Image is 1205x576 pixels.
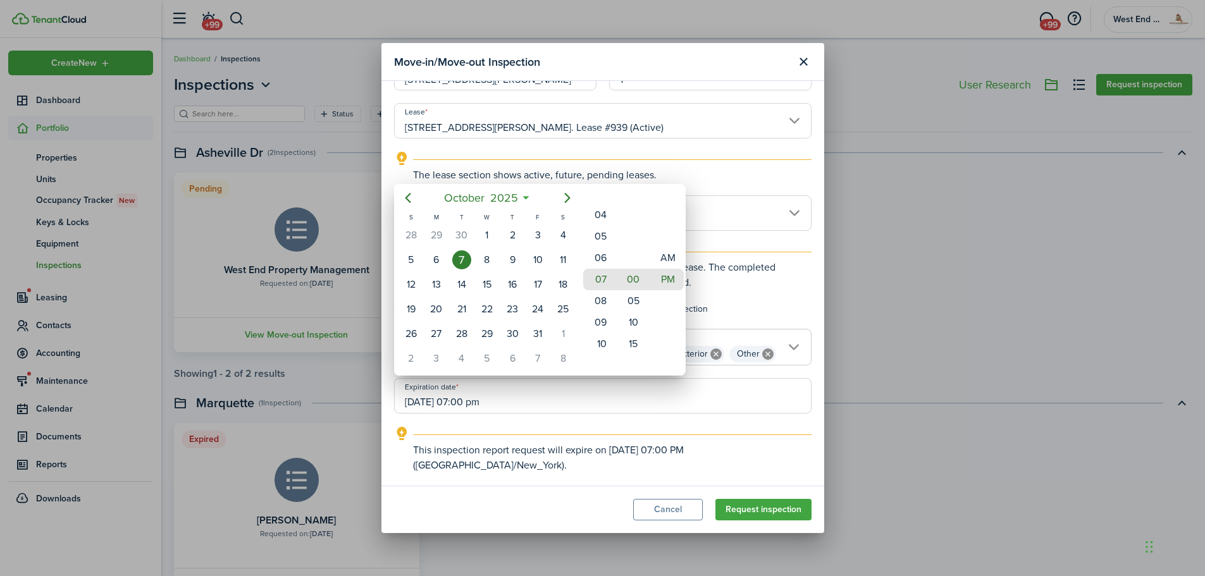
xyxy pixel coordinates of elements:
div: Friday, October 24, 2025 [528,300,547,319]
div: Saturday, October 4, 2025 [553,226,572,245]
mbsc-wheel-item: 07 [583,269,614,290]
div: Sunday, September 28, 2025 [402,226,421,245]
div: Sunday, October 5, 2025 [402,250,421,269]
mbsc-wheel-item: 09 [583,312,614,333]
div: Sunday, October 12, 2025 [402,275,421,294]
div: Monday, November 3, 2025 [427,349,446,368]
mbsc-wheel-item: 00 [618,269,649,290]
div: Monday, October 13, 2025 [427,275,446,294]
div: Thursday, October 23, 2025 [503,300,522,319]
div: Monday, October 27, 2025 [427,324,446,343]
mbsc-wheel-item: 08 [583,290,614,312]
div: Wednesday, October 22, 2025 [478,300,497,319]
div: Monday, October 6, 2025 [427,250,446,269]
div: S [399,212,424,223]
div: Tuesday, October 28, 2025 [452,324,471,343]
div: M [424,212,449,223]
div: Monday, October 20, 2025 [427,300,446,319]
mbsc-wheel-item: AM [653,247,684,269]
div: T [449,212,474,223]
div: Friday, October 10, 2025 [528,250,547,269]
div: Tuesday, October 7, 2025 [452,250,471,269]
mbsc-wheel: Minute [616,202,651,357]
mbsc-wheel-item: 10 [618,312,649,333]
mbsc-button: Next page [555,185,580,211]
div: Monday, September 29, 2025 [427,226,446,245]
div: Friday, November 7, 2025 [528,349,547,368]
div: S [550,212,576,223]
mbsc-wheel-item: 15 [618,333,649,355]
div: Wednesday, October 29, 2025 [478,324,497,343]
mbsc-button: Previous page [395,185,421,211]
div: Saturday, November 8, 2025 [553,349,572,368]
div: Thursday, October 16, 2025 [503,275,522,294]
mbsc-wheel: Hour [581,202,616,357]
span: 2025 [487,187,521,209]
div: Saturday, October 18, 2025 [553,275,572,294]
div: Sunday, October 19, 2025 [402,300,421,319]
div: T [500,212,525,223]
div: Tuesday, November 4, 2025 [452,349,471,368]
div: Thursday, October 30, 2025 [503,324,522,343]
mbsc-wheel-item: PM [653,269,684,290]
div: Wednesday, October 1, 2025 [478,226,497,245]
div: W [474,212,500,223]
div: F [525,212,550,223]
div: Friday, October 17, 2025 [528,275,547,294]
div: Sunday, October 26, 2025 [402,324,421,343]
mbsc-wheel-item: 05 [618,290,649,312]
div: Tuesday, October 21, 2025 [452,300,471,319]
mbsc-wheel-item: 05 [583,226,614,247]
div: Tuesday, September 30, 2025 [452,226,471,245]
div: Tuesday, October 14, 2025 [452,275,471,294]
div: Friday, October 3, 2025 [528,226,547,245]
mbsc-wheel-item: 04 [583,204,614,226]
div: Thursday, November 6, 2025 [503,349,522,368]
mbsc-wheel-item: 06 [583,247,614,269]
span: October [441,187,487,209]
mbsc-wheel-item: 10 [583,333,614,355]
div: Thursday, October 9, 2025 [503,250,522,269]
div: Saturday, October 25, 2025 [553,300,572,319]
div: Saturday, October 11, 2025 [553,250,572,269]
div: Wednesday, October 8, 2025 [478,250,497,269]
mbsc-button: October2025 [436,187,526,209]
div: Sunday, November 2, 2025 [402,349,421,368]
div: Thursday, October 2, 2025 [503,226,522,245]
div: Saturday, November 1, 2025 [553,324,572,343]
div: Wednesday, October 15, 2025 [478,275,497,294]
div: Friday, October 31, 2025 [528,324,547,343]
div: Wednesday, November 5, 2025 [478,349,497,368]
